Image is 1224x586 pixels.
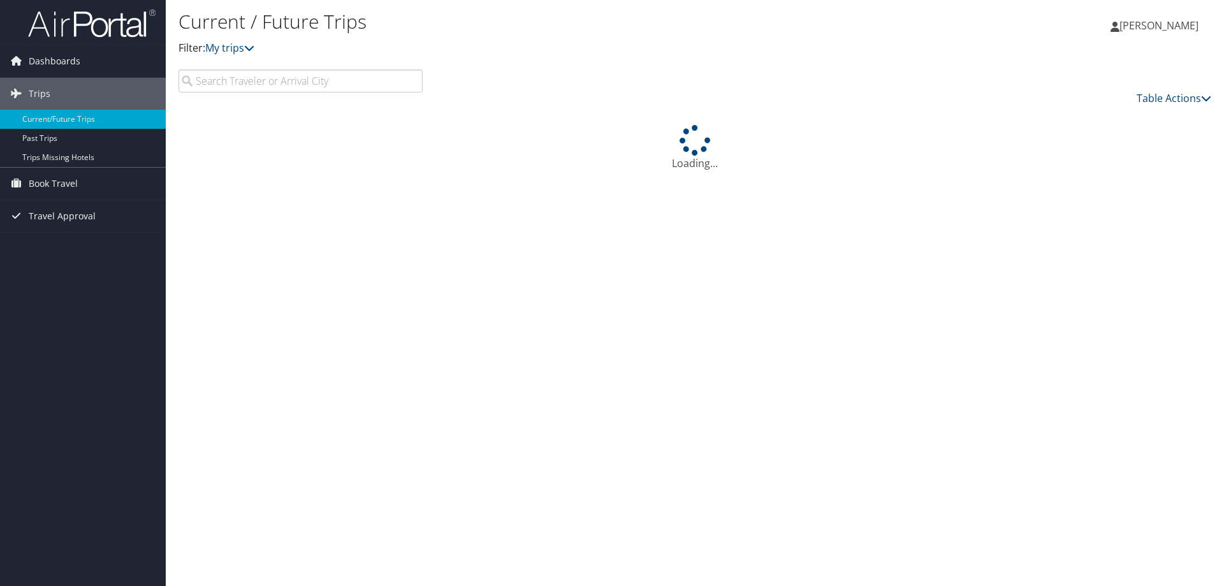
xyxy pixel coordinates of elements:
a: Table Actions [1137,91,1211,105]
span: Book Travel [29,168,78,200]
input: Search Traveler or Arrival City [178,70,423,92]
span: Travel Approval [29,200,96,232]
span: [PERSON_NAME] [1119,18,1198,33]
h1: Current / Future Trips [178,8,867,35]
span: Trips [29,78,50,110]
img: airportal-logo.png [28,8,156,38]
a: [PERSON_NAME] [1111,6,1211,45]
span: Dashboards [29,45,80,77]
div: Loading... [178,125,1211,171]
p: Filter: [178,40,867,57]
a: My trips [205,41,254,55]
